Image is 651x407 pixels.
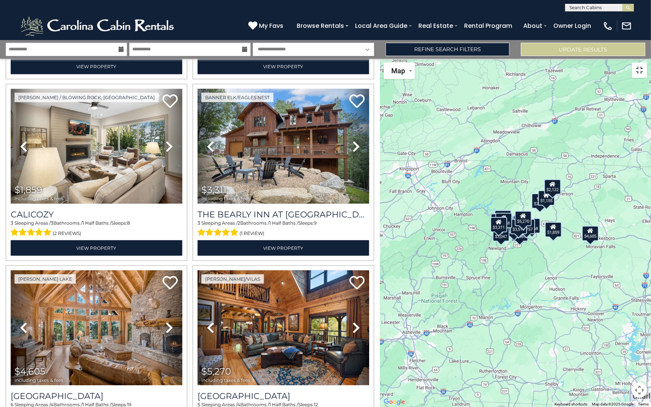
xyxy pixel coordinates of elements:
[592,402,633,406] span: Map data ©2025 Google
[349,275,365,291] a: Add to favorites
[201,366,231,377] span: $5,270
[198,209,369,220] a: The Bearly Inn at [GEOGRAPHIC_DATA]
[201,184,227,195] span: $3,311
[11,240,182,256] a: View Property
[11,89,182,204] img: thumbnail_167084326.jpeg
[11,209,182,220] a: Calicozy
[495,210,511,225] div: $4,245
[382,397,407,407] img: Google
[415,19,457,32] a: Real Estate
[495,213,512,228] div: $4,518
[198,220,369,238] div: Sleeping Areas / Bathrooms / Sleeps:
[11,270,182,385] img: thumbnail_163277924.jpeg
[621,21,632,31] img: mail-regular-white.png
[238,220,240,226] span: 2
[638,402,649,406] a: Terms (opens in new tab)
[51,220,53,226] span: 3
[494,209,511,225] div: $1,567
[11,391,182,401] a: [GEOGRAPHIC_DATA]
[582,225,599,241] div: $4,605
[349,93,365,110] a: Add to favorites
[293,19,348,32] a: Browse Rentals
[11,220,182,238] div: Sleeping Areas / Bathrooms / Sleeps:
[198,391,369,401] a: [GEOGRAPHIC_DATA]
[493,226,510,241] div: $3,047
[384,63,415,79] button: Change map style
[519,19,546,32] a: About
[515,211,532,226] div: $5,270
[524,218,540,233] div: $3,368
[14,93,159,102] a: [PERSON_NAME] / Blowing Rock, [GEOGRAPHIC_DATA]
[314,220,317,226] span: 9
[14,378,63,383] span: including taxes & fees
[603,21,613,31] img: phone-regular-white.png
[198,391,369,401] h3: Diamond Creek Lodge
[201,274,264,284] a: [PERSON_NAME]/Vilas
[632,383,647,398] button: Map camera controls
[259,21,283,31] span: My Favs
[14,184,42,195] span: $1,859
[521,43,645,56] button: Update Results
[201,378,250,383] span: including taxes & fees
[14,196,63,201] span: including taxes & fees
[198,270,369,385] img: thumbnail_163281249.jpeg
[555,402,587,407] button: Keyboard shortcuts
[127,220,130,226] span: 8
[198,209,369,220] h3: The Bearly Inn at Eagles Nest
[198,220,200,226] span: 3
[248,21,285,31] a: My Favs
[382,397,407,407] a: Open this area in Google Maps (opens a new window)
[201,196,250,201] span: including taxes & fees
[511,226,528,241] div: $2,859
[510,219,527,234] div: $3,519
[532,193,548,209] div: $2,391
[632,63,647,78] button: Toggle fullscreen view
[269,220,298,226] span: 1 Half Baths /
[506,221,522,236] div: $3,275
[201,93,273,102] a: Banner Elk/Eagles Nest
[351,19,411,32] a: Local Area Guide
[14,366,45,377] span: $4,605
[198,59,369,74] a: View Property
[11,59,182,74] a: View Property
[240,228,264,238] span: (1 review)
[11,220,13,226] span: 3
[14,274,76,284] a: [PERSON_NAME] Lake
[545,222,562,237] div: $1,859
[19,14,177,37] img: White-1-2.png
[53,228,82,238] span: (2 reviews)
[544,179,561,194] div: $2,122
[490,217,507,232] div: $3,311
[198,240,369,256] a: View Property
[550,19,595,32] a: Owner Login
[198,89,369,204] img: thumbnail_167078144.jpeg
[386,43,510,56] a: Refine Search Filters
[162,93,178,110] a: Add to favorites
[162,275,178,291] a: Add to favorites
[538,190,555,205] div: $1,155
[391,67,405,75] span: Map
[11,391,182,401] h3: Lake Haven Lodge
[460,19,516,32] a: Rental Program
[82,220,111,226] span: 1 Half Baths /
